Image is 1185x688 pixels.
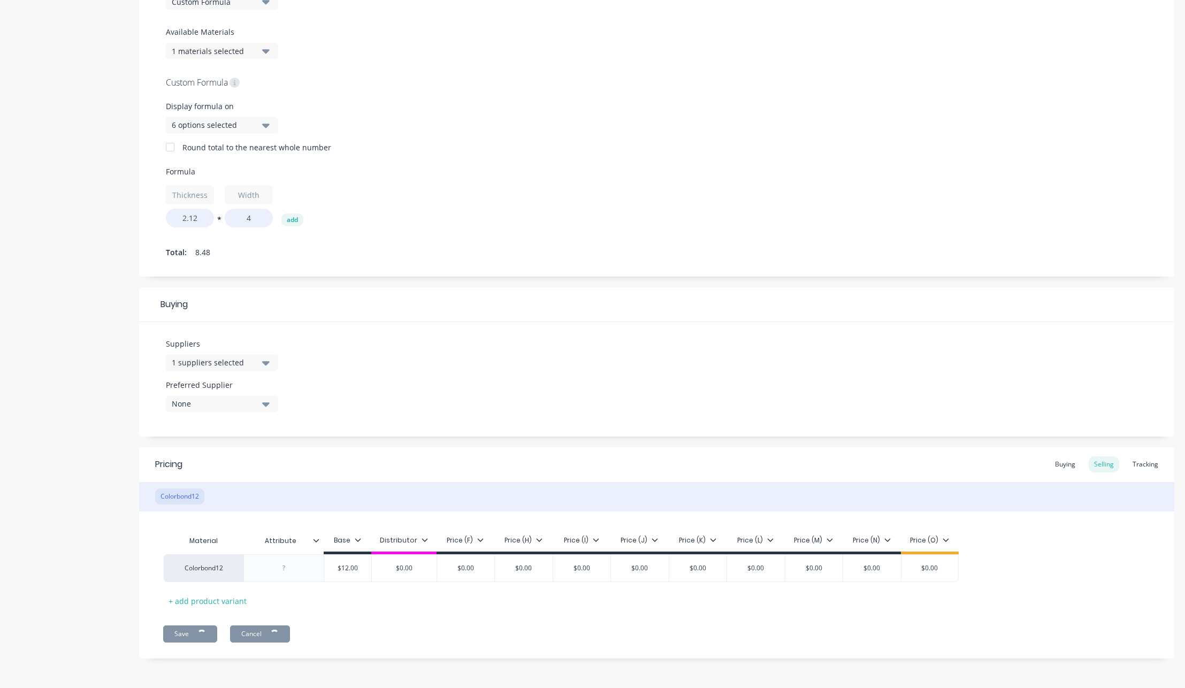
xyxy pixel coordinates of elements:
div: Price (I) [564,536,599,545]
div: Colorbond12 [155,488,204,504]
div: Price (L) [737,536,774,545]
div: Base [334,536,361,545]
div: $0.00 [843,555,901,582]
div: Attribute [243,528,317,554]
button: 1 suppliers selected [166,355,278,371]
div: Price (M) [794,536,833,545]
div: Price (N) [853,536,891,545]
input: Value [166,209,214,227]
div: $0.00 [727,555,785,582]
div: Custom Formula [166,75,1148,90]
button: None [166,396,278,412]
input: Label [166,186,214,204]
label: Suppliers [166,338,278,349]
div: $0.00 [785,555,843,582]
div: $0.00 [553,555,611,582]
div: None [172,398,257,409]
div: $0.00 [901,555,959,582]
div: 1 materials selected [172,45,257,57]
div: + add product variant [163,593,252,609]
button: Cancel [230,625,290,643]
button: Save [163,625,217,643]
div: Colorbond12$12.00$0.00$0.00$0.00$0.00$0.00$0.00$0.00$0.00$0.00$0.00 [163,554,959,582]
div: Tracking [1127,456,1164,472]
div: Distributor [380,536,428,545]
div: Selling [1089,456,1119,472]
div: $0.00 [495,555,553,582]
span: Formula [166,166,1148,177]
label: Available Materials [166,26,278,37]
button: add [281,213,303,226]
div: $0.00 [611,555,669,582]
label: Preferred Supplier [166,379,278,391]
div: Price (K) [679,536,716,545]
div: $0.00 [437,555,495,582]
div: $0.00 [669,555,727,582]
div: Colorbond12 [163,554,243,582]
input: Label [225,186,273,204]
div: 6 options selected [172,119,257,131]
div: Price (H) [504,536,542,545]
div: Price (O) [910,536,949,545]
div: Round total to the nearest whole number [182,142,331,153]
div: 1 suppliers selected [172,357,257,368]
div: $12.00 [321,555,374,582]
div: Buying [139,287,1174,322]
div: Attribute [243,530,324,552]
div: Buying [1050,456,1081,472]
span: Total: [166,247,187,258]
div: Price (F) [447,536,484,545]
input: Value [225,209,273,227]
div: Pricing [155,458,182,471]
div: $0.00 [372,555,437,582]
div: Material [163,530,243,552]
button: 1 materials selected [166,43,278,59]
span: 8.48 [195,247,210,258]
button: 6 options selected [166,117,278,133]
div: Price (J) [621,536,658,545]
label: Display formula on [166,101,278,112]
